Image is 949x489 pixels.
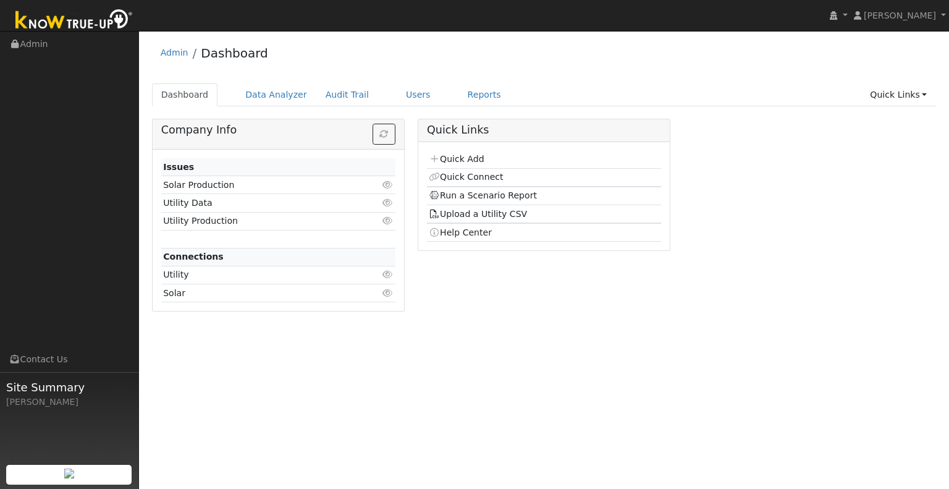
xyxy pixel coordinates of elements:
[161,284,358,302] td: Solar
[382,289,394,297] i: Click to view
[161,266,358,284] td: Utility
[161,48,188,57] a: Admin
[429,172,503,182] a: Quick Connect
[161,124,395,137] h5: Company Info
[316,83,378,106] a: Audit Trail
[161,176,358,194] td: Solar Production
[163,252,224,262] strong: Connections
[458,83,510,106] a: Reports
[429,190,537,200] a: Run a Scenario Report
[236,83,316,106] a: Data Analyzer
[864,11,936,20] span: [PERSON_NAME]
[64,469,74,478] img: retrieve
[6,396,132,409] div: [PERSON_NAME]
[397,83,440,106] a: Users
[152,83,218,106] a: Dashboard
[427,124,661,137] h5: Quick Links
[9,7,139,35] img: Know True-Up
[6,379,132,396] span: Site Summary
[382,216,394,225] i: Click to view
[201,46,268,61] a: Dashboard
[161,194,358,212] td: Utility Data
[382,198,394,207] i: Click to view
[429,154,484,164] a: Quick Add
[429,227,492,237] a: Help Center
[429,209,527,219] a: Upload a Utility CSV
[163,162,194,172] strong: Issues
[382,181,394,189] i: Click to view
[382,270,394,279] i: Click to view
[161,212,358,230] td: Utility Production
[861,83,936,106] a: Quick Links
